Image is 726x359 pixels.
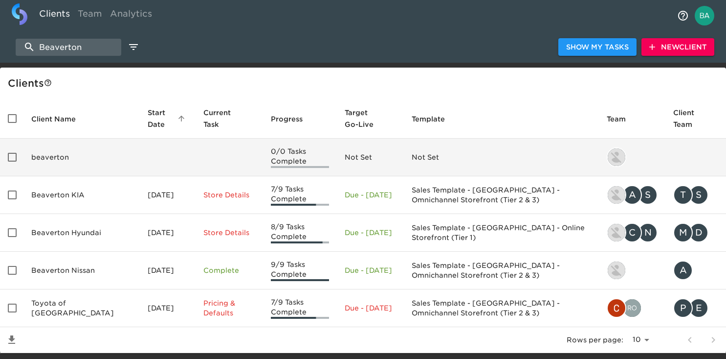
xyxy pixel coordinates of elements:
[345,303,396,313] p: Due - [DATE]
[607,185,658,205] div: drew.doran@roadster.com, austin.branch@cdk.com, scott.gross@roadster.com
[203,298,255,318] p: Pricing & Defaults
[140,176,195,214] td: [DATE]
[404,139,599,176] td: Not Set
[74,3,106,27] a: Team
[23,176,140,214] td: Beaverton KIA
[607,147,658,167] div: ryan.tamanini@roadster.com
[148,107,187,130] span: Start Date
[263,289,337,327] td: 7/9 Tasks Complete
[673,107,718,130] span: Client Team
[671,4,695,27] button: notifications
[673,185,718,205] div: tyoung@lanphereautogroup.com, sriley@beavertonkia.com
[566,41,629,53] span: Show My Tasks
[673,223,718,242] div: mladenz@beavertonauto.com, davidm@beavertonauto.com
[673,261,718,280] div: agreene@beavertonnissan.com
[622,185,642,205] div: A
[16,39,121,56] input: search
[345,107,383,130] span: Calculated based on the start date and the duration of all Tasks contained in this Hub.
[649,41,706,53] span: New Client
[567,335,623,345] p: Rows per page:
[608,299,625,317] img: christopher.mccarthy@roadster.com
[140,214,195,252] td: [DATE]
[23,214,140,252] td: Beaverton Hyundai
[607,298,658,318] div: christopher.mccarthy@roadster.com, rohitvarma.addepalli@cdk.com
[203,265,255,275] p: Complete
[203,107,242,130] span: This is the next Task in this Hub that should be completed
[673,298,718,318] div: paul.heinrich@beavertontoyota.com, erin.winkler@clearautoco.com
[35,3,74,27] a: Clients
[345,265,396,275] p: Due - [DATE]
[263,252,337,289] td: 9/9 Tasks Complete
[608,186,625,204] img: drew.doran@roadster.com
[689,185,708,205] div: S
[203,107,255,130] span: Current Task
[345,190,396,200] p: Due - [DATE]
[673,298,693,318] div: P
[627,333,653,347] select: rows per page
[558,38,637,56] button: Show My Tasks
[412,113,458,125] span: Template
[695,6,714,25] img: Profile
[638,185,658,205] div: S
[689,223,708,242] div: D
[673,223,693,242] div: M
[271,113,315,125] span: Progress
[689,298,708,318] div: E
[125,39,142,55] button: edit
[608,148,625,166] img: ryan.tamanini@roadster.com
[12,3,27,25] img: logo
[607,223,658,242] div: drew.doran@roadster.com, courtney.branch@roadster.com, nick.koreivo@roadster.com
[673,261,693,280] div: A
[44,79,52,87] svg: This is a list of all of your clients and clients shared with you
[607,261,658,280] div: ryan.tamanini@roadster.com
[404,176,599,214] td: Sales Template - [GEOGRAPHIC_DATA] - Omnichannel Storefront (Tier 2 & 3)
[638,223,658,242] div: N
[404,214,599,252] td: Sales Template - [GEOGRAPHIC_DATA] - Online Storefront (Tier 1)
[623,299,641,317] img: rohitvarma.addepalli@cdk.com
[31,113,88,125] span: Client Name
[23,139,140,176] td: beaverton
[622,223,642,242] div: C
[608,262,625,279] img: ryan.tamanini@roadster.com
[140,289,195,327] td: [DATE]
[140,252,195,289] td: [DATE]
[404,289,599,327] td: Sales Template - [GEOGRAPHIC_DATA] - Omnichannel Storefront (Tier 2 & 3)
[404,252,599,289] td: Sales Template - [GEOGRAPHIC_DATA] - Omnichannel Storefront (Tier 2 & 3)
[607,113,638,125] span: Team
[337,139,403,176] td: Not Set
[8,75,722,91] div: Client s
[641,38,714,56] button: NewClient
[608,224,625,241] img: drew.doran@roadster.com
[263,176,337,214] td: 7/9 Tasks Complete
[345,228,396,238] p: Due - [DATE]
[203,228,255,238] p: Store Details
[263,214,337,252] td: 8/9 Tasks Complete
[263,139,337,176] td: 0/0 Tasks Complete
[106,3,156,27] a: Analytics
[345,107,396,130] span: Target Go-Live
[673,185,693,205] div: T
[203,190,255,200] p: Store Details
[23,289,140,327] td: Toyota of [GEOGRAPHIC_DATA]
[23,252,140,289] td: Beaverton Nissan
